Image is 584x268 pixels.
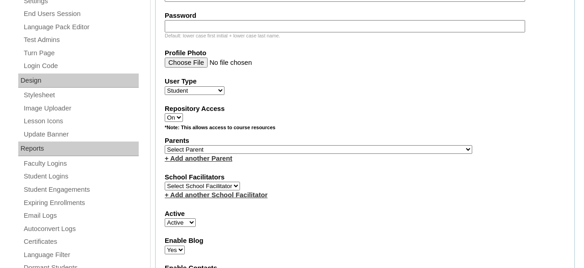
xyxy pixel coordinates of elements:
[165,104,565,114] label: Repository Access
[23,47,139,59] a: Turn Page
[165,155,232,162] a: + Add another Parent
[23,210,139,221] a: Email Logs
[23,249,139,261] a: Language Filter
[165,11,565,21] label: Password
[23,236,139,247] a: Certificates
[18,142,139,156] div: Reports
[23,158,139,169] a: Faculty Logins
[165,209,565,219] label: Active
[165,124,565,136] div: *Note: This allows access to course resources
[23,60,139,72] a: Login Code
[165,236,565,246] label: Enable Blog
[165,32,565,39] div: Default: lower case first initial + lower case last name.
[23,184,139,195] a: Student Engagements
[165,48,565,58] label: Profile Photo
[165,136,565,146] label: Parents
[23,116,139,127] a: Lesson Icons
[23,171,139,182] a: Student Logins
[18,74,139,88] div: Design
[23,34,139,46] a: Test Admins
[23,89,139,101] a: Stylesheet
[23,197,139,209] a: Expiring Enrollments
[23,8,139,20] a: End Users Session
[23,223,139,235] a: Autoconvert Logs
[23,129,139,140] a: Update Banner
[23,21,139,33] a: Language Pack Editor
[165,173,565,182] label: School Facilitators
[165,191,267,199] a: + Add another School Facilitator
[165,77,565,86] label: User Type
[23,103,139,114] a: Image Uploader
